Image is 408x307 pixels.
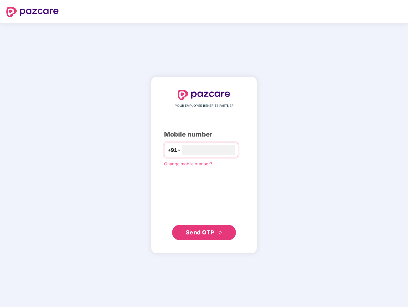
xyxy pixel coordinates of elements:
[172,225,236,240] button: Send OTPdouble-right
[177,148,181,152] span: down
[178,90,230,100] img: logo
[6,7,59,17] img: logo
[218,231,223,235] span: double-right
[168,146,177,154] span: +91
[164,130,244,139] div: Mobile number
[186,229,214,236] span: Send OTP
[175,103,233,108] span: YOUR EMPLOYEE BENEFITS PARTNER
[164,161,212,166] a: Change mobile number?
